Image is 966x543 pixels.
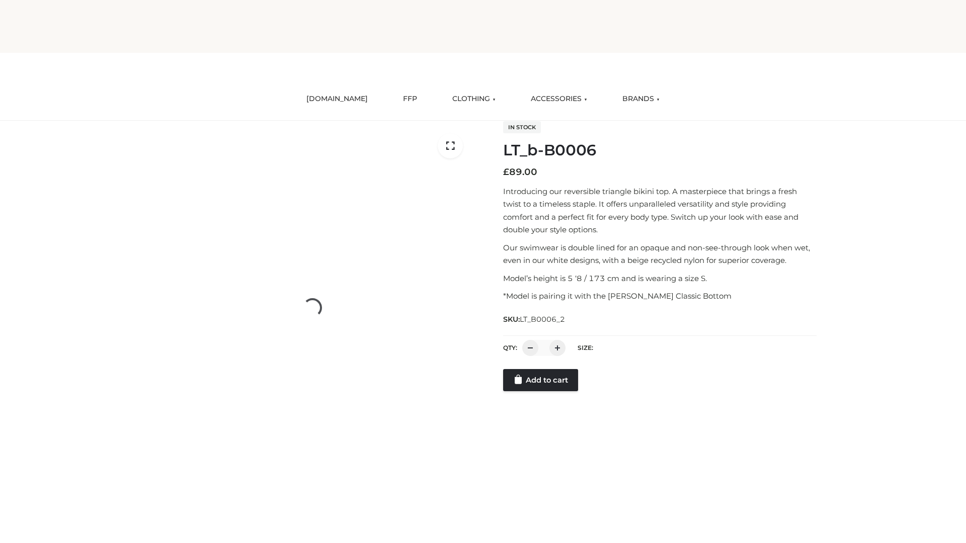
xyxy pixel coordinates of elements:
h1: LT_b-B0006 [503,141,817,159]
a: CLOTHING [445,88,503,110]
label: Size: [578,344,593,351]
p: Introducing our reversible triangle bikini top. A masterpiece that brings a fresh twist to a time... [503,185,817,236]
p: Model’s height is 5 ‘8 / 173 cm and is wearing a size S. [503,272,817,285]
bdi: 89.00 [503,166,537,177]
span: SKU: [503,313,566,325]
a: Add to cart [503,369,578,391]
a: BRANDS [615,88,667,110]
a: ACCESSORIES [523,88,595,110]
span: LT_B0006_2 [520,315,565,324]
a: [DOMAIN_NAME] [299,88,375,110]
span: In stock [503,121,541,133]
p: Our swimwear is double lined for an opaque and non-see-through look when wet, even in our white d... [503,241,817,267]
p: *Model is pairing it with the [PERSON_NAME] Classic Bottom [503,290,817,303]
a: FFP [395,88,425,110]
label: QTY: [503,344,517,351]
span: £ [503,166,509,177]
